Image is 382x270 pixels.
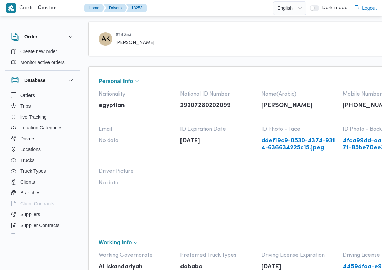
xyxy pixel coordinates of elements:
[8,111,77,122] button: live Tracking
[99,240,132,245] span: Working Info
[103,4,127,12] button: Drivers
[20,58,65,66] span: Monitor active orders
[8,176,77,187] button: Clients
[261,126,336,132] span: ID Photo - Face
[20,91,35,99] span: Orders
[6,3,16,13] img: X8yXhbKr1z7QwAAAABJRU5ErkJggg==
[8,46,77,57] button: Create new order
[8,101,77,111] button: Trips
[38,6,56,11] b: Center
[20,200,54,208] span: Client Contracts
[180,138,255,145] p: [DATE]
[362,4,377,12] span: Logout
[8,220,77,231] button: Supplier Contracts
[261,102,336,109] p: [PERSON_NAME]
[20,178,35,186] span: Clients
[20,221,59,229] span: Supplier Contracts
[8,122,77,133] button: Location Categories
[20,167,46,175] span: Truck Types
[99,126,173,132] span: Email
[8,187,77,198] button: Branches
[8,155,77,166] button: Trucks
[180,126,255,132] span: ID Expiration Date
[20,124,63,132] span: Location Categories
[261,138,336,151] a: ddef19c9-0530-4374-9314-636634225c15.jpeg
[8,144,77,155] button: Locations
[84,4,105,12] button: Home
[20,232,37,240] span: Devices
[99,138,173,144] span: No data
[20,156,34,164] span: Trucks
[99,168,173,174] span: Driver Picture
[180,102,255,109] p: 29207280202099
[24,33,37,41] h3: Order
[8,231,77,242] button: Devices
[351,1,379,15] button: Logout
[20,189,40,197] span: Branches
[20,47,57,56] span: Create new order
[5,46,80,70] div: Order
[8,209,77,220] button: Suppliers
[11,33,75,41] button: Order
[126,4,147,12] button: 18253
[99,91,173,97] span: Nationality
[116,32,154,38] span: # 18253
[5,90,80,236] div: Database
[8,166,77,176] button: Truck Types
[8,133,77,144] button: Drivers
[20,113,47,121] span: live Tracking
[20,102,31,110] span: Trips
[99,79,133,84] span: Personal Info
[24,76,45,84] h3: Database
[11,76,75,84] button: Database
[8,57,77,68] button: Monitor active orders
[180,91,255,97] span: National ID Number
[319,5,348,11] span: Dark mode
[20,210,40,219] span: Suppliers
[99,102,173,109] p: egyptian
[20,145,41,153] span: Locations
[99,252,173,258] span: Working Governorate
[116,40,154,46] span: [PERSON_NAME]
[102,32,110,46] span: AK
[20,134,35,143] span: Drivers
[99,32,112,46] div: Abadalhadi Khamais Naiam Abadalhadi
[8,90,77,101] button: Orders
[180,252,255,258] span: Preferred Truck Types
[261,252,336,258] span: Driving License Expiration
[261,91,336,97] span: Name(Arabic)
[99,180,173,186] span: No data
[8,198,77,209] button: Client Contracts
